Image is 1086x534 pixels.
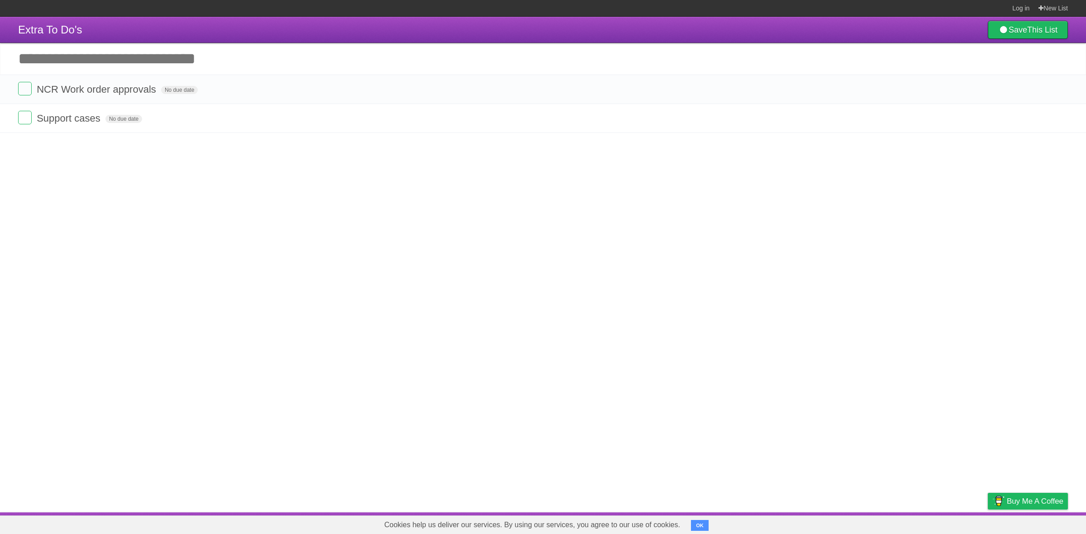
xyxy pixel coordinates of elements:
[897,515,934,532] a: Developers
[867,515,886,532] a: About
[1007,493,1063,509] span: Buy me a coffee
[945,515,965,532] a: Terms
[988,21,1068,39] a: SaveThis List
[1027,25,1057,34] b: This List
[988,493,1068,510] a: Buy me a coffee
[37,84,158,95] span: NCR Work order approvals
[18,24,82,36] span: Extra To Do's
[375,516,689,534] span: Cookies help us deliver our services. By using our services, you agree to our use of cookies.
[18,82,32,95] label: Done
[105,115,142,123] span: No due date
[18,111,32,124] label: Done
[161,86,198,94] span: No due date
[37,113,103,124] span: Support cases
[992,493,1005,509] img: Buy me a coffee
[976,515,1000,532] a: Privacy
[691,520,709,531] button: OK
[1011,515,1068,532] a: Suggest a feature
